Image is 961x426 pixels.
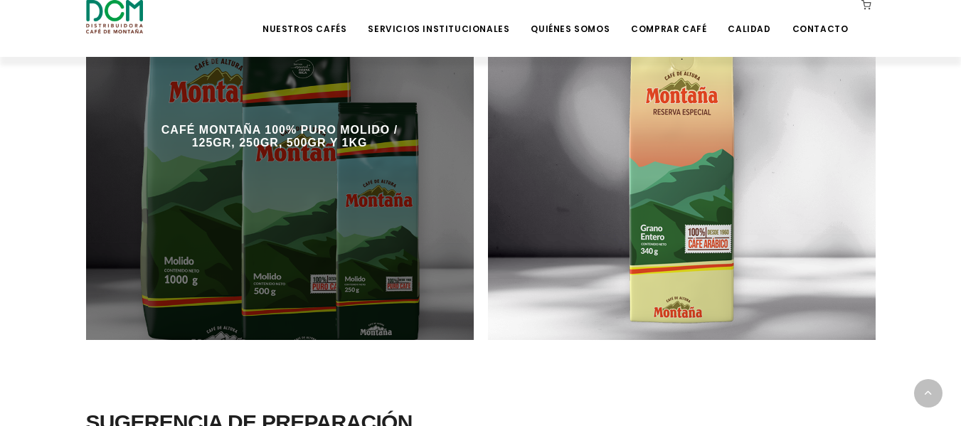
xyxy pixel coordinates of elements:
a: Servicios Institucionales [359,1,518,35]
a: Nuestros Cafés [254,1,355,35]
a: Calidad [719,1,779,35]
a: Contacto [784,1,857,35]
a: CAFÉ MONTAÑA 100% PURO MOLIDO / 125GR, 250GR, 500GR Y 1KG [158,124,401,149]
a: Quiénes Somos [522,1,618,35]
a: Comprar Café [622,1,715,35]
